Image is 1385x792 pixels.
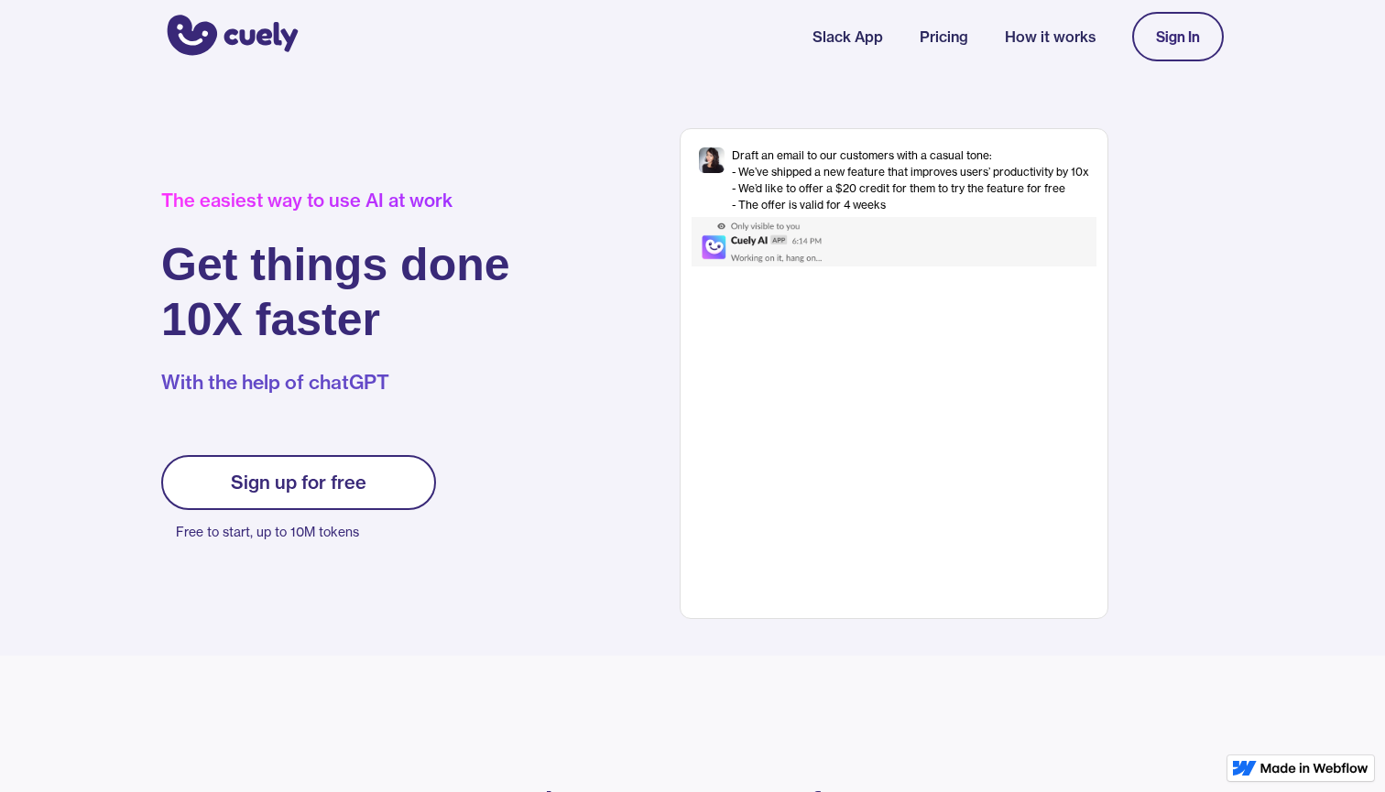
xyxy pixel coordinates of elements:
div: Sign In [1156,28,1200,45]
a: How it works [1005,26,1096,48]
div: Draft an email to our customers with a casual tone: - We’ve shipped a new feature that improves u... [732,147,1089,213]
a: Pricing [920,26,968,48]
p: Free to start, up to 10M tokens [176,519,436,545]
img: Made in Webflow [1260,763,1369,774]
p: With the help of chatGPT [161,369,510,396]
a: home [161,3,299,71]
div: The easiest way to use AI at work [161,190,510,212]
a: Sign up for free [161,455,436,510]
a: Sign In [1132,12,1224,61]
a: Slack App [812,26,883,48]
h1: Get things done 10X faster [161,237,510,347]
div: Sign up for free [231,472,366,494]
